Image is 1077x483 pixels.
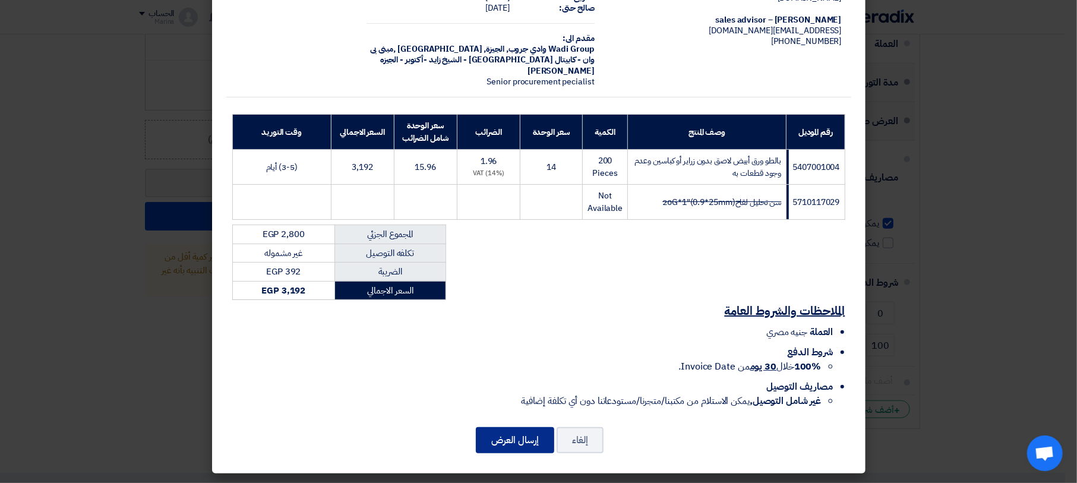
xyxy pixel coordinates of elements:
[750,394,821,408] strong: غير شامل التوصيل,
[415,161,437,173] span: 15.96
[266,161,298,173] span: (3-5) أيام
[583,115,628,150] th: الكمية
[335,225,446,244] td: المجموع الجزئي
[560,2,595,14] strong: صالح حتى:
[528,65,595,77] span: [PERSON_NAME]
[563,32,595,45] strong: مقدم الى:
[335,263,446,282] td: الضريبة
[771,35,842,48] span: [PHONE_NUMBER]
[1027,435,1063,471] a: Open chat
[520,115,583,150] th: سعر الوحدة
[481,155,497,168] span: 1.96
[266,265,301,278] span: EGP 392
[547,161,556,173] span: 14
[476,427,554,453] button: إرسال العرض
[557,427,604,453] button: إلغاء
[261,284,305,297] strong: EGP 3,192
[506,43,595,55] span: Wadi Group وادي جروب,
[662,196,781,209] strike: سن تحليل لقاح20G*1"(0.9*25mm)
[592,154,617,179] span: 200 Pieces
[628,115,787,150] th: وصف المنتج
[794,359,822,374] strong: 100%
[394,115,457,150] th: سعر الوحدة شامل الضرائب
[264,247,302,260] span: غير مشموله
[634,154,782,179] span: بالطو ورق أبيض لاصق بدون زراير أو كباسين وعدم وجود قطعات به
[750,359,776,374] u: 30 يوم
[787,150,845,185] td: 5407001004
[487,75,595,88] span: Senior procurement pecialist
[614,15,842,26] div: [PERSON_NAME] – sales advisor
[709,24,841,37] span: [EMAIL_ADDRESS][DOMAIN_NAME]
[678,359,821,374] span: خلال من Invoice Date.
[370,43,595,66] span: الجيزة, [GEOGRAPHIC_DATA] ,مبنى بى وان - كابيتال [GEOGRAPHIC_DATA] - الشيخ زايد -أكتوبر - الجيزه
[232,225,335,244] td: EGP 2,800
[766,325,807,339] span: جنيه مصري
[352,161,373,173] span: 3,192
[232,394,822,408] li: يمكن الاستلام من مكتبنا/متجرنا/مستودعاتنا دون أي تكلفة إضافية
[787,115,845,150] th: رقم الموديل
[457,115,520,150] th: الضرائب
[485,2,509,14] span: [DATE]
[725,302,845,320] u: الملاحظات والشروط العامة
[331,115,394,150] th: السعر الاجمالي
[588,190,623,214] span: Not Available
[787,185,845,220] td: 5710117029
[810,325,833,339] span: العملة
[787,345,833,359] span: شروط الدفع
[462,169,515,179] div: (14%) VAT
[335,281,446,300] td: السعر الاجمالي
[232,115,331,150] th: وقت التوريد
[766,380,833,394] span: مصاريف التوصيل
[335,244,446,263] td: تكلفه التوصيل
